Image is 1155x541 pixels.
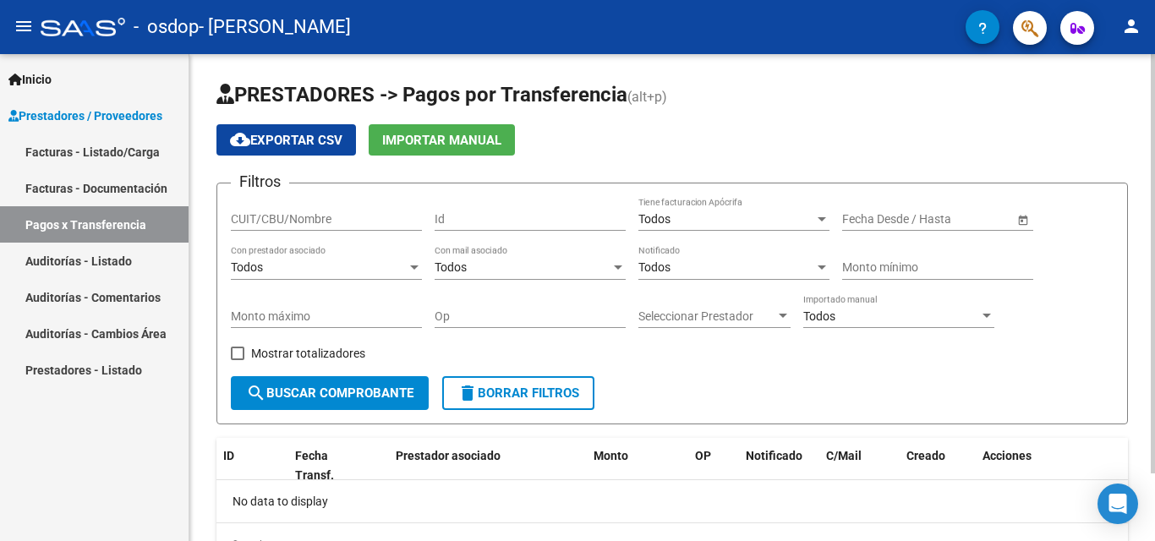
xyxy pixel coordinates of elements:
span: Seleccionar Prestador [638,309,775,324]
span: OP [695,449,711,462]
datatable-header-cell: C/Mail [819,438,900,494]
span: Notificado [746,449,802,462]
datatable-header-cell: Acciones [976,438,1128,494]
mat-icon: menu [14,16,34,36]
h3: Filtros [231,170,289,194]
span: Borrar Filtros [457,385,579,401]
button: Exportar CSV [216,124,356,156]
span: Acciones [983,449,1032,462]
datatable-header-cell: Creado [900,438,976,494]
span: Todos [231,260,263,274]
mat-icon: cloud_download [230,129,250,150]
span: Mostrar totalizadores [251,343,365,363]
datatable-header-cell: Prestador asociado [389,438,587,494]
datatable-header-cell: Fecha Transf. [288,438,364,494]
span: Creado [906,449,945,462]
span: Importar Manual [382,133,501,148]
span: C/Mail [826,449,862,462]
span: Exportar CSV [230,133,342,148]
span: - [PERSON_NAME] [199,8,351,46]
input: Fecha inicio [842,212,904,227]
span: Fecha Transf. [295,449,334,482]
span: Todos [638,260,671,274]
mat-icon: search [246,383,266,403]
span: Prestadores / Proveedores [8,107,162,125]
span: Prestador asociado [396,449,501,462]
span: Inicio [8,70,52,89]
span: (alt+p) [627,89,667,105]
datatable-header-cell: ID [216,438,288,494]
datatable-header-cell: OP [688,438,739,494]
span: Monto [594,449,628,462]
span: PRESTADORES -> Pagos por Transferencia [216,83,627,107]
span: ID [223,449,234,462]
button: Importar Manual [369,124,515,156]
mat-icon: delete [457,383,478,403]
button: Open calendar [1014,210,1032,228]
div: Open Intercom Messenger [1098,484,1138,524]
span: Todos [803,309,835,323]
span: Todos [638,212,671,226]
button: Buscar Comprobante [231,376,429,410]
button: Borrar Filtros [442,376,594,410]
span: Buscar Comprobante [246,385,413,401]
datatable-header-cell: Monto [587,438,688,494]
input: Fecha fin [918,212,1001,227]
datatable-header-cell: Notificado [739,438,819,494]
span: Todos [435,260,467,274]
span: - osdop [134,8,199,46]
div: No data to display [216,480,1128,522]
mat-icon: person [1121,16,1141,36]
